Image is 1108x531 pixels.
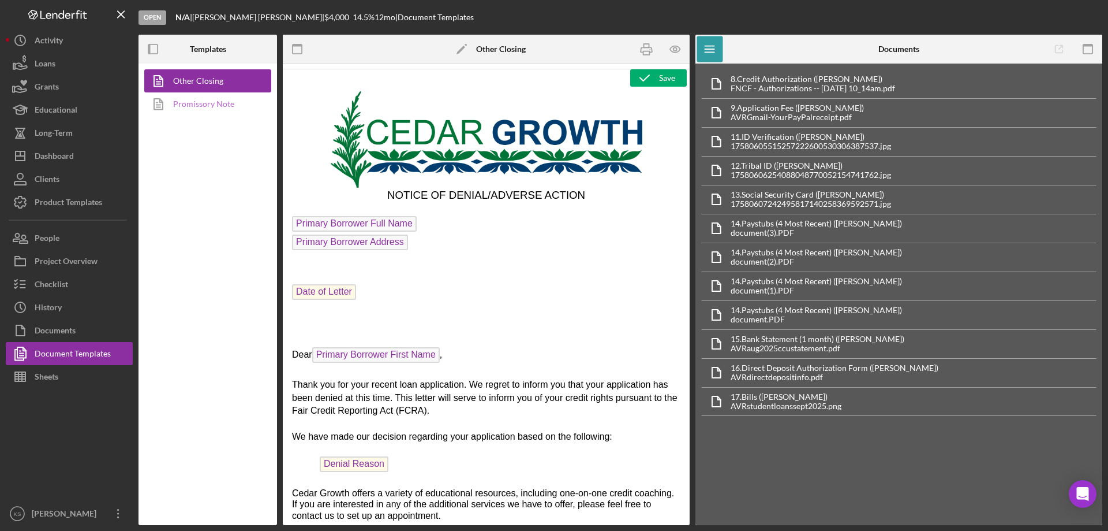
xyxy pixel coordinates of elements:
div: AVRstudentloanssept2025.png [731,402,841,411]
span: $4,000 [324,12,349,22]
button: KS[PERSON_NAME] [6,502,133,525]
b: Documents [878,44,919,54]
div: AVRdirectdepositinfo.pdf [731,373,938,382]
div: 12 mo [375,13,395,22]
div: Dashboard [35,144,74,170]
div: 17580606254088048770052154741762.jpg [731,170,891,180]
div: Open Intercom Messenger [1069,480,1096,508]
div: Product Templates [35,191,102,217]
button: Educational [6,98,133,121]
iframe: Rich Text Area [283,69,690,525]
span: We have made our decision regarding your application based on the following: [9,362,330,372]
div: 17. Bills ([PERSON_NAME]) [731,392,841,402]
span: Denial Reason [37,387,106,403]
div: Document Templates [35,342,111,368]
div: | [175,13,192,22]
button: Product Templates [6,191,133,214]
div: Save [659,69,675,87]
div: 14. Paystubs (4 Most Recent) ([PERSON_NAME]) [731,248,902,257]
div: Sheets [35,365,58,391]
span: Primary Borrower Address [9,165,125,181]
button: Grants [6,75,133,98]
div: Grants [35,75,59,101]
text: KS [14,511,21,517]
button: Sheets [6,365,133,388]
div: [PERSON_NAME] [PERSON_NAME] | [192,13,324,22]
div: Open [138,10,166,25]
div: 15. Bank Statement (1 month) ([PERSON_NAME]) [731,335,904,344]
button: Loans [6,52,133,75]
b: Templates [190,44,226,54]
div: AVRaug2025ccustatement.pdf [731,344,904,353]
button: Save [630,69,687,87]
span: NOTICE OF DENIAL/ADVERSE ACTION [104,120,302,132]
div: 17580605515257222600530306387537.jpg [731,142,891,151]
span: Thank you for your recent loan application. We regret to inform you that your application has bee... [9,310,395,346]
span: Date of Letter [9,215,73,231]
div: AVRGmail-YourPayPalreceipt.pdf [731,113,864,122]
div: 14. Paystubs (4 Most Recent) ([PERSON_NAME]) [731,306,902,315]
div: Project Overview [35,250,98,276]
div: Long-Term [35,121,73,147]
div: 14.5 % [353,13,375,22]
div: FNCF - Authorizations -- [DATE] 10_14am.pdf [731,84,895,93]
button: People [6,226,133,250]
div: document(3).PDF [731,228,902,237]
div: History [35,296,62,322]
div: 12. Tribal ID ([PERSON_NAME]) [731,161,891,170]
button: Document Templates [6,342,133,365]
a: Other Closing [144,69,265,92]
div: 8. Credit Authorization ([PERSON_NAME]) [731,75,895,84]
div: Activity [35,29,63,55]
button: Activity [6,29,133,52]
div: Educational [35,98,77,124]
button: Clients [6,168,133,191]
b: Other Closing [476,44,526,54]
div: Loans [35,52,55,78]
span: Primary Borrower First Name [29,278,157,294]
button: Project Overview [6,250,133,273]
a: Promissory Note [144,92,265,116]
div: 17580607242495817140258369592571.jpg [731,199,891,209]
button: Dashboard [6,144,133,168]
div: 16. Direct Deposit Authorization Form ([PERSON_NAME]) [731,363,938,373]
span: Primary Borrower Full Name [9,147,134,162]
div: Clients [35,168,59,194]
div: document(2).PDF [731,257,902,266]
span: Cedar Growth offers a variety of educational resources, including one-on-one credit coaching. If ... [9,419,391,451]
span: Dear , [9,280,159,290]
div: document(1).PDF [731,286,902,295]
button: Documents [6,319,133,342]
div: 14. Paystubs (4 Most Recent) ([PERSON_NAME]) [731,277,902,286]
button: History [6,296,133,319]
button: Checklist [6,273,133,296]
div: 13. Social Security Card ([PERSON_NAME]) [731,190,891,199]
div: People [35,226,59,252]
div: 9. Application Fee ([PERSON_NAME]) [731,103,864,113]
div: Documents [35,319,76,345]
div: [PERSON_NAME] [29,502,104,528]
div: document.PDF [731,315,902,324]
div: 14. Paystubs (4 Most Recent) ([PERSON_NAME]) [731,219,902,228]
b: N/A [175,12,190,22]
div: | Document Templates [395,13,474,22]
button: Long-Term [6,121,133,144]
div: 11. ID Verification ([PERSON_NAME]) [731,132,891,142]
div: Checklist [35,273,68,299]
img: AD_4nXfA2pF5jPIQq6IZiKd4xwoRmrTETbdL-Z0guYV68wwJKBsAecpZaIhjWgOuhB5WlX6t8uscQcizwjzBDPPS_UiiE_Kks... [48,22,360,118]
